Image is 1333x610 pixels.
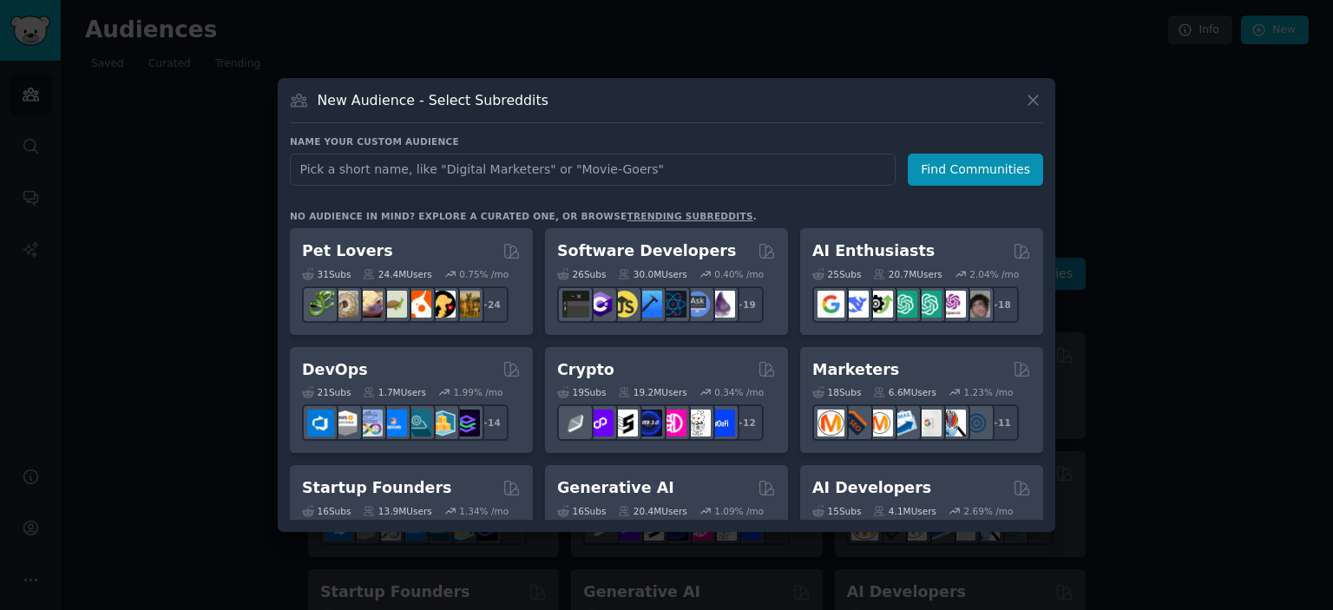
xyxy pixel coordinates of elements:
div: 0.40 % /mo [714,268,764,280]
h2: Generative AI [557,477,674,499]
img: AskMarketing [866,410,893,436]
h2: Software Developers [557,240,736,262]
button: Find Communities [908,154,1043,186]
img: content_marketing [818,410,844,436]
div: 0.75 % /mo [459,268,509,280]
img: chatgpt_prompts_ [915,291,942,318]
div: 19 Sub s [557,386,606,398]
img: web3 [635,410,662,436]
img: elixir [708,291,735,318]
div: 1.23 % /mo [964,386,1014,398]
div: 1.7M Users [363,386,426,398]
div: No audience in mind? Explore a curated one, or browse . [290,210,757,222]
img: bigseo [842,410,869,436]
h2: DevOps [302,359,368,381]
div: 16 Sub s [302,505,351,517]
div: + 19 [727,286,764,323]
img: AItoolsCatalog [866,291,893,318]
div: 1.09 % /mo [714,505,764,517]
img: GoogleGeminiAI [818,291,844,318]
img: PetAdvice [429,291,456,318]
div: 16 Sub s [557,505,606,517]
div: 2.04 % /mo [969,268,1019,280]
div: 4.1M Users [873,505,936,517]
img: defiblockchain [660,410,686,436]
img: turtle [380,291,407,318]
div: 19.2M Users [618,386,686,398]
div: 20.7M Users [873,268,942,280]
img: 0xPolygon [587,410,614,436]
img: Docker_DevOps [356,410,383,436]
h3: Name your custom audience [290,135,1043,148]
div: + 12 [727,404,764,441]
img: ballpython [332,291,358,318]
img: AWS_Certified_Experts [332,410,358,436]
div: 6.6M Users [873,386,936,398]
h2: AI Developers [812,477,931,499]
div: 31 Sub s [302,268,351,280]
img: chatgpt_promptDesign [890,291,917,318]
img: OnlineMarketing [963,410,990,436]
div: 0.34 % /mo [714,386,764,398]
div: + 24 [472,286,509,323]
img: reactnative [660,291,686,318]
h2: Startup Founders [302,477,451,499]
img: CryptoNews [684,410,711,436]
div: 30.0M Users [618,268,686,280]
img: software [562,291,589,318]
img: ethfinance [562,410,589,436]
h3: New Audience - Select Subreddits [318,91,548,109]
img: aws_cdk [429,410,456,436]
img: OpenAIDev [939,291,966,318]
h2: Marketers [812,359,899,381]
img: DeepSeek [842,291,869,318]
div: 13.9M Users [363,505,431,517]
img: AskComputerScience [684,291,711,318]
div: 1.99 % /mo [454,386,503,398]
img: ethstaker [611,410,638,436]
a: trending subreddits [627,211,752,221]
img: azuredevops [307,410,334,436]
h2: AI Enthusiasts [812,240,935,262]
img: DevOpsLinks [380,410,407,436]
img: defi_ [708,410,735,436]
img: platformengineering [404,410,431,436]
div: 21 Sub s [302,386,351,398]
input: Pick a short name, like "Digital Marketers" or "Movie-Goers" [290,154,896,186]
img: ArtificalIntelligence [963,291,990,318]
div: 2.69 % /mo [964,505,1014,517]
img: googleads [915,410,942,436]
h2: Pet Lovers [302,240,393,262]
div: 1.34 % /mo [459,505,509,517]
div: + 18 [982,286,1019,323]
img: MarketingResearch [939,410,966,436]
img: Emailmarketing [890,410,917,436]
img: learnjavascript [611,291,638,318]
div: 15 Sub s [812,505,861,517]
div: + 11 [982,404,1019,441]
img: dogbreed [453,291,480,318]
img: csharp [587,291,614,318]
h2: Crypto [557,359,614,381]
img: cockatiel [404,291,431,318]
img: leopardgeckos [356,291,383,318]
div: 18 Sub s [812,386,861,398]
div: 20.4M Users [618,505,686,517]
div: + 14 [472,404,509,441]
div: 24.4M Users [363,268,431,280]
div: 25 Sub s [812,268,861,280]
img: iOSProgramming [635,291,662,318]
div: 26 Sub s [557,268,606,280]
img: herpetology [307,291,334,318]
img: PlatformEngineers [453,410,480,436]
